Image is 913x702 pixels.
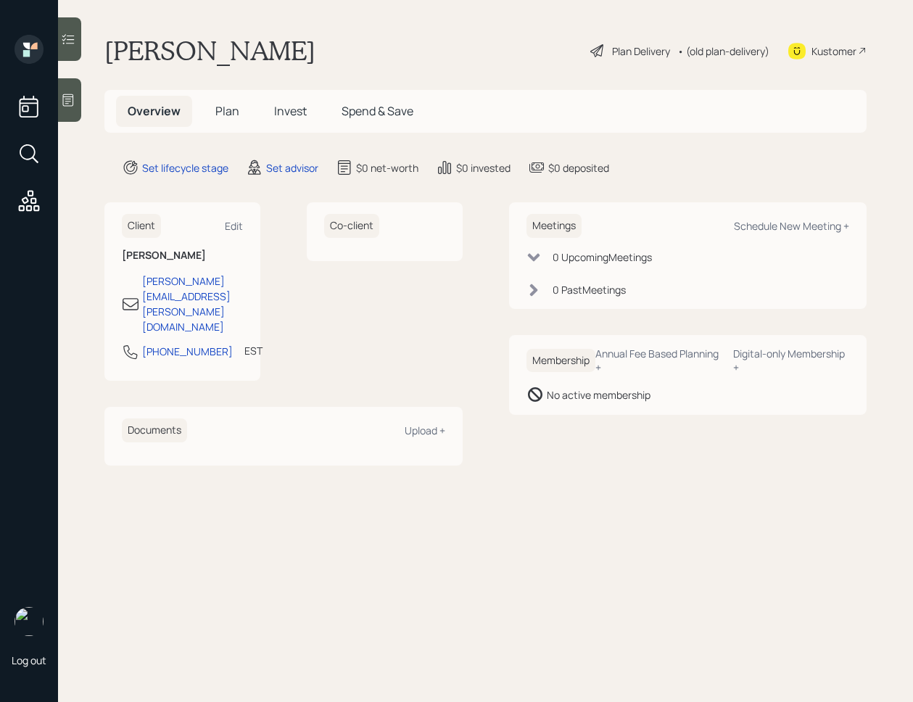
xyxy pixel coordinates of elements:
[122,214,161,238] h6: Client
[553,282,626,297] div: 0 Past Meeting s
[15,607,44,636] img: retirable_logo.png
[526,214,582,238] h6: Meetings
[244,343,263,358] div: EST
[274,103,307,119] span: Invest
[456,160,511,175] div: $0 invested
[215,103,239,119] span: Plan
[122,249,243,262] h6: [PERSON_NAME]
[356,160,418,175] div: $0 net-worth
[612,44,670,59] div: Plan Delivery
[324,214,379,238] h6: Co-client
[595,347,722,374] div: Annual Fee Based Planning +
[342,103,413,119] span: Spend & Save
[225,219,243,233] div: Edit
[548,160,609,175] div: $0 deposited
[734,219,849,233] div: Schedule New Meeting +
[677,44,769,59] div: • (old plan-delivery)
[811,44,856,59] div: Kustomer
[266,160,318,175] div: Set advisor
[128,103,181,119] span: Overview
[553,249,652,265] div: 0 Upcoming Meeting s
[142,344,233,359] div: [PHONE_NUMBER]
[142,160,228,175] div: Set lifecycle stage
[122,418,187,442] h6: Documents
[547,387,650,402] div: No active membership
[12,653,46,667] div: Log out
[526,349,595,373] h6: Membership
[733,347,849,374] div: Digital-only Membership +
[405,424,445,437] div: Upload +
[104,35,315,67] h1: [PERSON_NAME]
[142,273,243,334] div: [PERSON_NAME][EMAIL_ADDRESS][PERSON_NAME][DOMAIN_NAME]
